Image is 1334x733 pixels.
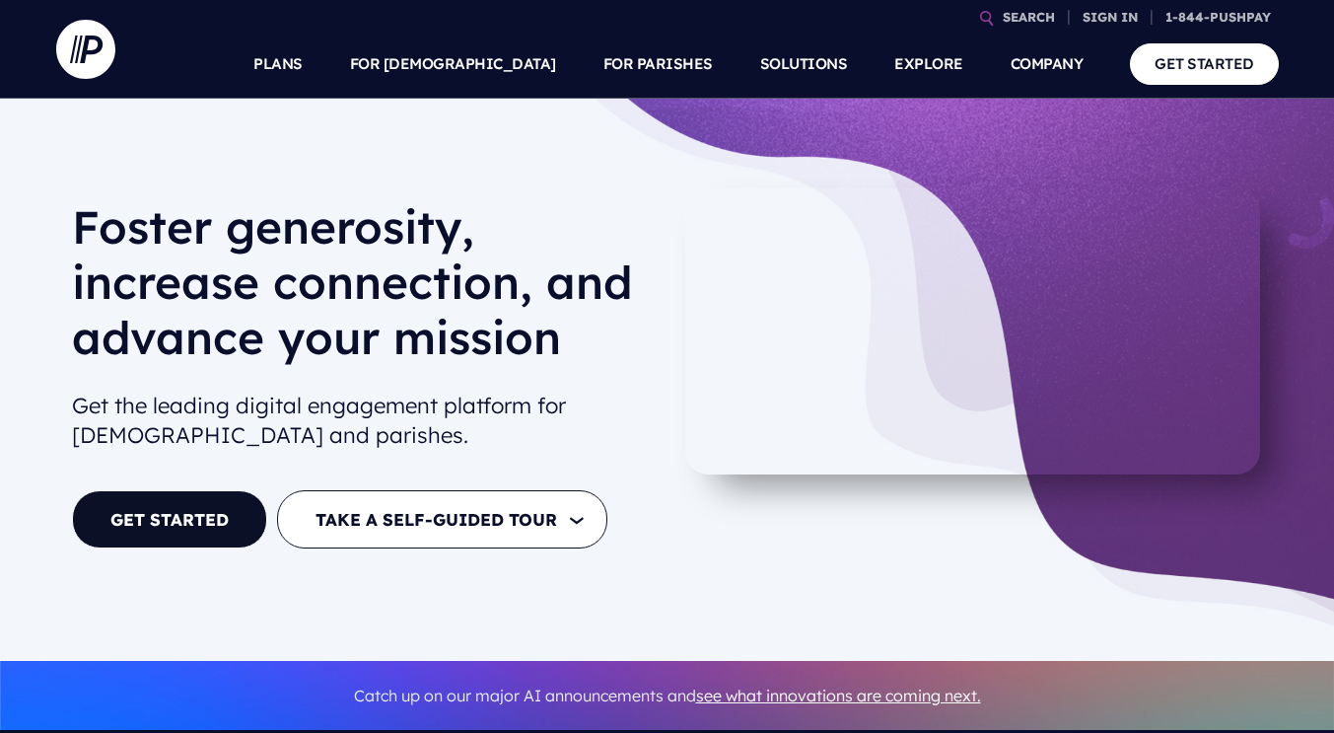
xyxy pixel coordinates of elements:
[350,30,556,99] a: FOR [DEMOGRAPHIC_DATA]
[253,30,303,99] a: PLANS
[1130,43,1279,84] a: GET STARTED
[72,199,652,381] h1: Foster generosity, increase connection, and advance your mission
[696,686,981,705] a: see what innovations are coming next.
[72,674,1263,718] p: Catch up on our major AI announcements and
[1011,30,1084,99] a: COMPANY
[72,490,267,549] a: GET STARTED
[894,30,963,99] a: EXPLORE
[72,383,652,460] h2: Get the leading digital engagement platform for [DEMOGRAPHIC_DATA] and parishes.
[760,30,848,99] a: SOLUTIONS
[603,30,713,99] a: FOR PARISHES
[277,490,607,549] button: TAKE A SELF-GUIDED TOUR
